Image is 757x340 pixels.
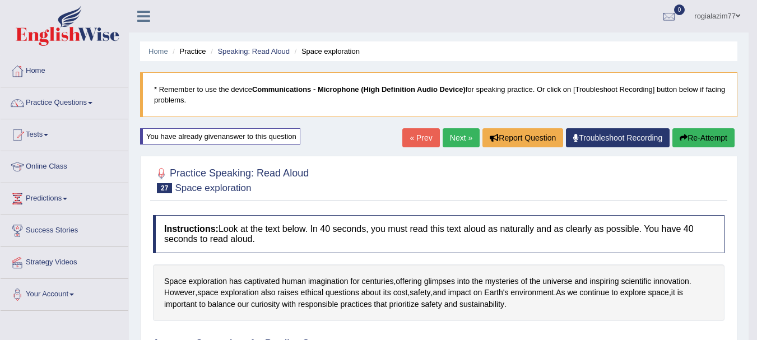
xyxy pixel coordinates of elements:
span: Click to see word definition [444,299,457,310]
small: Space exploration [175,183,251,193]
span: Click to see word definition [579,287,609,299]
span: Click to see word definition [282,276,306,287]
a: Home [148,47,168,55]
span: Click to see word definition [361,287,381,299]
span: Click to see word definition [568,287,578,299]
span: Click to see word definition [238,299,249,310]
a: Next » [443,128,480,147]
span: Click to see word definition [459,299,504,310]
span: Click to see word definition [433,287,445,299]
div: You have already given answer to this question [140,128,300,145]
span: Click to see word definition [340,299,371,310]
span: Click to see word definition [589,276,619,287]
span: Click to see word definition [410,287,430,299]
a: Troubleshoot Recording [566,128,670,147]
span: Click to see word definition [229,276,242,287]
span: Click to see word definition [611,287,618,299]
a: Home [1,55,128,83]
span: Click to see word definition [350,276,359,287]
span: Click to see word definition [521,276,527,287]
span: Click to see word definition [244,276,280,287]
span: Click to see word definition [220,287,259,299]
span: Click to see word definition [197,287,218,299]
b: Instructions: [164,224,219,234]
span: Click to see word definition [396,276,421,287]
li: Space exploration [292,46,360,57]
a: Predictions [1,183,128,211]
a: Tests [1,119,128,147]
a: Online Class [1,151,128,179]
span: Click to see word definition [484,287,508,299]
span: Click to see word definition [542,276,572,287]
h4: Look at the text below. In 40 seconds, you must read this text aloud as naturally and as clearly ... [153,215,725,253]
span: Click to see word definition [556,287,565,299]
span: Click to see word definition [164,287,195,299]
span: Click to see word definition [189,276,227,287]
a: « Prev [402,128,439,147]
span: Click to see word definition [261,287,276,299]
span: Click to see word definition [374,299,387,310]
a: Success Stories [1,215,128,243]
span: Click to see word definition [277,287,298,299]
span: Click to see word definition [282,299,296,310]
span: Click to see word definition [199,299,206,310]
span: Click to see word definition [620,287,646,299]
span: Click to see word definition [298,299,338,310]
span: Click to see word definition [326,287,359,299]
span: Click to see word definition [653,276,689,287]
h2: Practice Speaking: Read Aloud [153,165,309,193]
span: Click to see word definition [621,276,651,287]
div: , . , , , . , . [153,264,725,322]
span: 0 [674,4,685,15]
span: Click to see word definition [473,287,482,299]
span: Click to see word definition [677,287,683,299]
a: Strategy Videos [1,247,128,275]
span: Click to see word definition [301,287,323,299]
span: Click to see word definition [574,276,587,287]
span: Click to see word definition [530,276,540,287]
span: Click to see word definition [424,276,455,287]
span: Click to see word definition [208,299,235,310]
span: Click to see word definition [671,287,675,299]
blockquote: * Remember to use the device for speaking practice. Or click on [Troubleshoot Recording] button b... [140,72,737,117]
li: Practice [170,46,206,57]
a: Speaking: Read Aloud [217,47,290,55]
span: 27 [157,183,172,193]
button: Report Question [482,128,563,147]
span: Click to see word definition [421,299,442,310]
span: Click to see word definition [383,287,391,299]
span: Click to see word definition [472,276,482,287]
a: Your Account [1,279,128,307]
span: Click to see word definition [164,276,187,287]
span: Click to see word definition [510,287,554,299]
b: Communications - Microphone (High Definition Audio Device) [252,85,466,94]
span: Click to see word definition [448,287,471,299]
a: Practice Questions [1,87,128,115]
span: Click to see word definition [362,276,394,287]
button: Re-Attempt [672,128,735,147]
span: Click to see word definition [648,287,669,299]
span: Click to see word definition [485,276,519,287]
span: Click to see word definition [389,299,419,310]
span: Click to see word definition [164,299,197,310]
span: Click to see word definition [393,287,408,299]
span: Click to see word definition [308,276,349,287]
span: Click to see word definition [251,299,280,310]
span: Click to see word definition [457,276,470,287]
